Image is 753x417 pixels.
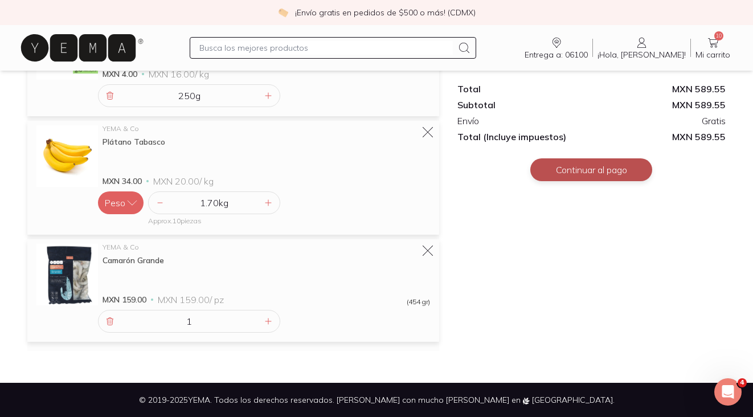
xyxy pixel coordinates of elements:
div: MXN 589.55 [591,83,726,95]
img: Camarón Grande [36,244,98,305]
div: Envío [457,115,592,126]
span: [PERSON_NAME] con mucho [PERSON_NAME] en [GEOGRAPHIC_DATA]. [337,395,615,405]
a: Entrega a: 06100 [520,36,592,60]
div: MXN 589.55 [591,99,726,111]
div: Plátano Tabasco [103,137,430,147]
span: Approx. 10 pieza s [148,216,202,225]
div: Subtotal [457,99,592,111]
a: Plátano TabascoYEMA & CoPlátano TabascoMXN 34.00MXN 20.00/ kg [36,125,430,187]
div: YEMA & Co [103,125,430,132]
a: Camarón GrandeYEMA & CoCamarón GrandeMXN 159.00MXN 159.00/ pz(454 gr) [36,244,430,305]
img: check [278,7,288,18]
span: 10 [714,31,723,40]
div: Camarón Grande [103,255,430,265]
span: MXN 159.00 [103,294,146,305]
iframe: Intercom live chat [714,378,742,406]
input: Busca los mejores productos [199,41,453,55]
span: Entrega a: 06100 [525,50,588,60]
button: Peso [98,191,144,214]
button: Continuar al pago [530,158,652,181]
div: YEMA & Co [103,244,430,251]
a: 10Mi carrito [691,36,735,60]
span: ¡Hola, [PERSON_NAME]! [598,50,686,60]
span: MXN 4.00 [103,68,137,80]
div: Total [457,83,592,95]
p: ¡Envío gratis en pedidos de $500 o más! (CDMX) [295,7,476,18]
a: ¡Hola, [PERSON_NAME]! [593,36,690,60]
div: Gratis [591,115,726,126]
span: (454 gr) [407,299,430,305]
div: 250 g [117,85,261,107]
span: MXN 20.00 / kg [153,175,214,187]
div: Total (Incluye impuestos) [457,131,592,142]
span: MXN 589.55 [591,131,726,142]
span: Mi carrito [695,50,730,60]
span: MXN 34.00 [103,175,142,187]
span: MXN 159.00 / pz [158,294,224,305]
img: Plátano Tabasco [36,125,98,187]
span: MXN 16.00 / kg [149,68,209,80]
span: 4 [738,378,747,387]
div: 1.70 kg [167,192,261,214]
